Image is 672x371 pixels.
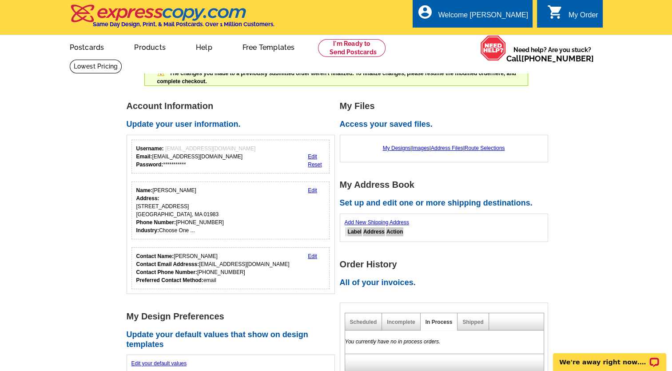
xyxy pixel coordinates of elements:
[340,101,553,111] h1: My Files
[425,319,453,325] a: In Process
[131,140,330,173] div: Your login information.
[136,253,174,259] strong: Contact Name:
[127,330,340,349] h2: Update your default values that show on design templates
[340,278,553,288] h2: All of your invoices.
[465,145,505,151] a: Route Selections
[340,260,553,269] h1: Order History
[547,10,598,21] a: shopping_cart My Order
[136,145,164,152] strong: Username:
[56,36,119,57] a: Postcards
[228,36,309,57] a: Free Templates
[521,54,594,63] a: [PHONE_NUMBER]
[120,36,180,57] a: Products
[136,269,197,275] strong: Contact Phone Number:
[127,101,340,111] h1: Account Information
[136,187,153,194] strong: Name:
[136,161,163,168] strong: Password:
[131,360,187,367] a: Edit your default values
[136,153,152,160] strong: Email:
[386,227,403,236] th: Action
[547,4,563,20] i: shopping_cart
[136,277,203,283] strong: Preferred Contact Method:
[308,153,317,160] a: Edit
[506,54,594,63] span: Call
[136,261,199,267] strong: Contact Email Addresss:
[136,195,159,202] strong: Address:
[438,11,528,24] div: Welcome [PERSON_NAME]
[127,120,340,129] h2: Update your user information.
[462,319,483,325] a: Shipped
[383,145,411,151] a: My Designs
[492,70,503,77] a: here
[136,252,290,284] div: [PERSON_NAME] [EMAIL_ADDRESS][DOMAIN_NAME] [PHONE_NUMBER] email
[340,120,553,129] h2: Access your saved files.
[165,145,255,152] span: [EMAIL_ADDRESS][DOMAIN_NAME]
[417,4,433,20] i: account_circle
[340,198,553,208] h2: Set up and edit one or more shipping destinations.
[350,319,377,325] a: Scheduled
[506,45,598,63] span: Need help? Are you stuck?
[387,319,415,325] a: Incomplete
[412,145,429,151] a: Images
[182,36,227,57] a: Help
[340,180,553,190] h1: My Address Book
[127,312,340,321] h1: My Design Preferences
[345,219,409,226] a: Add New Shipping Address
[308,253,317,259] a: Edit
[480,35,506,61] img: help
[308,161,322,168] a: Reset
[93,21,274,28] h4: Same Day Design, Print, & Mail Postcards. Over 1 Million Customers.
[431,145,463,151] a: Address Files
[70,11,274,28] a: Same Day Design, Print, & Mail Postcards. Over 1 Million Customers.
[569,11,598,24] div: My Order
[347,227,362,236] th: Label
[345,140,543,157] div: | | |
[131,247,330,289] div: Who should we contact regarding order issues?
[136,219,176,226] strong: Phone Number:
[308,187,317,194] a: Edit
[136,186,224,234] div: [PERSON_NAME] [STREET_ADDRESS] [GEOGRAPHIC_DATA], MA 01983 [PHONE_NUMBER] Choose One ...
[345,339,441,345] em: You currently have no in process orders.
[131,181,330,239] div: Your personal details.
[136,227,159,234] strong: Industry:
[547,343,672,371] iframe: LiveChat chat widget
[363,227,385,236] th: Address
